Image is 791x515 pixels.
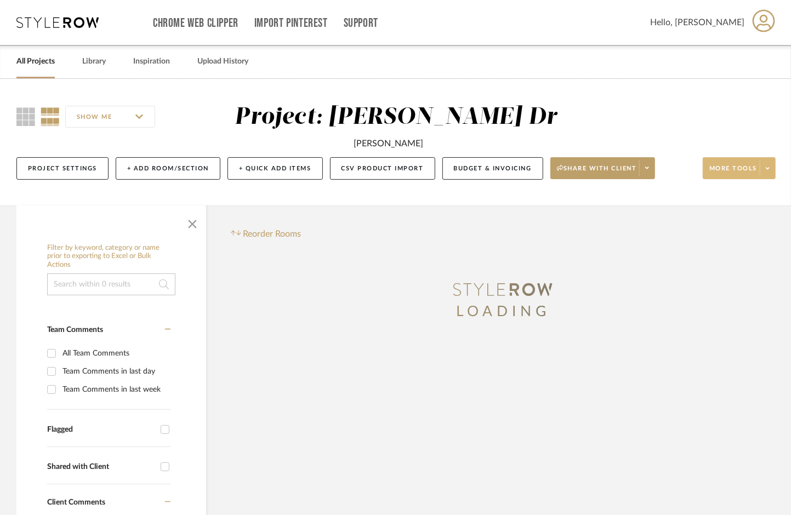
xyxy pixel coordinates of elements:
[47,499,105,506] span: Client Comments
[62,381,168,398] div: Team Comments in last week
[227,157,323,180] button: + Quick Add Items
[47,462,155,472] div: Shared with Client
[354,137,423,150] div: [PERSON_NAME]
[550,157,656,179] button: Share with client
[116,157,220,180] button: + Add Room/Section
[47,425,155,434] div: Flagged
[62,345,168,362] div: All Team Comments
[197,54,248,69] a: Upload History
[650,16,744,29] span: Hello, [PERSON_NAME]
[16,54,55,69] a: All Projects
[47,244,175,270] h6: Filter by keyword, category or name prior to exporting to Excel or Bulk Actions
[330,157,435,180] button: CSV Product Import
[456,305,550,319] span: LOADING
[243,227,301,241] span: Reorder Rooms
[47,326,103,334] span: Team Comments
[344,19,378,28] a: Support
[235,106,557,129] div: Project: [PERSON_NAME] Dr
[231,227,301,241] button: Reorder Rooms
[153,19,238,28] a: Chrome Web Clipper
[181,211,203,233] button: Close
[47,273,175,295] input: Search within 0 results
[557,164,637,181] span: Share with client
[16,157,109,180] button: Project Settings
[254,19,328,28] a: Import Pinterest
[709,164,757,181] span: More tools
[442,157,543,180] button: Budget & Invoicing
[62,363,168,380] div: Team Comments in last day
[133,54,170,69] a: Inspiration
[82,54,106,69] a: Library
[703,157,776,179] button: More tools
